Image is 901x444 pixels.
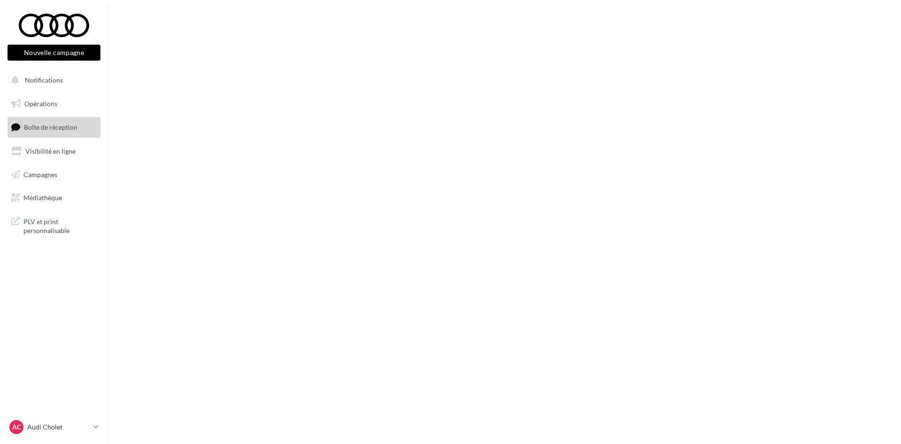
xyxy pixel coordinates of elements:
[8,45,100,61] button: Nouvelle campagne
[6,141,102,161] a: Visibilité en ligne
[6,211,102,239] a: PLV et print personnalisable
[23,194,62,202] span: Médiathèque
[24,100,57,108] span: Opérations
[27,422,90,432] p: Audi Cholet
[25,76,63,84] span: Notifications
[6,188,102,208] a: Médiathèque
[6,117,102,137] a: Boîte de réception
[24,123,77,131] span: Boîte de réception
[25,147,76,155] span: Visibilité en ligne
[6,94,102,114] a: Opérations
[23,215,97,235] span: PLV et print personnalisable
[8,418,100,436] a: AC Audi Cholet
[23,170,57,178] span: Campagnes
[6,165,102,185] a: Campagnes
[6,70,99,90] button: Notifications
[12,422,21,432] span: AC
